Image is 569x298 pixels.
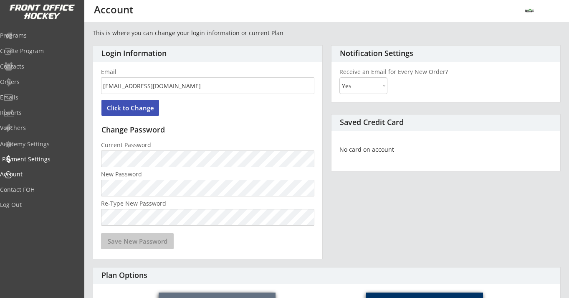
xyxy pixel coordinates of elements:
[101,271,220,280] div: Plan Options
[101,171,314,177] div: New Password
[101,201,314,206] div: Re-Type New Password
[101,69,314,75] div: Email
[339,145,534,154] div: No card on account
[2,156,77,162] div: Payment Settings
[339,69,553,75] div: Receive an Email for Every New Order?
[93,29,561,37] div: This is where you can change your login information or current Plan
[340,118,459,127] div: Saved Credit Card
[101,49,220,58] div: Login Information
[101,125,314,135] div: Change Password
[101,233,174,249] button: Save New Password
[101,77,314,94] input: Email
[101,100,159,116] button: Click to Change
[101,142,314,148] div: Current Password
[340,49,459,58] div: Notification Settings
